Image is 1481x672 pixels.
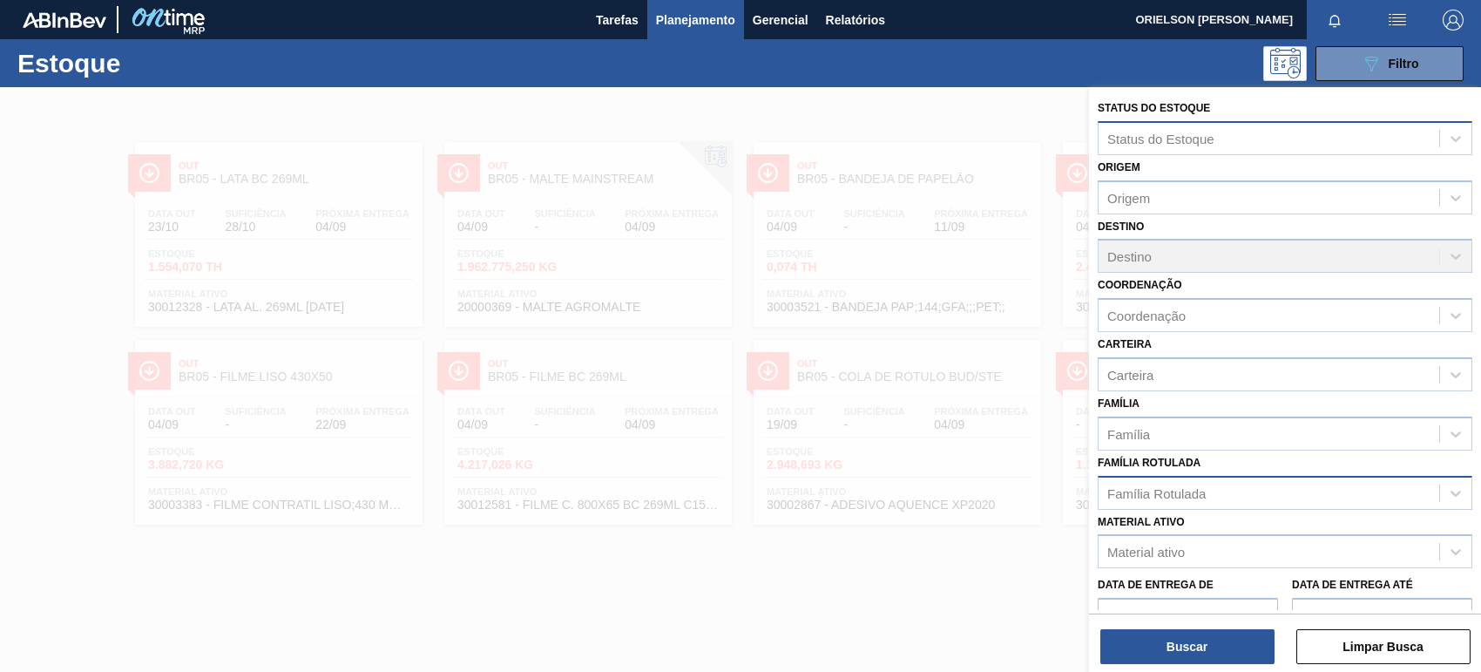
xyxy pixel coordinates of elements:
img: userActions [1387,10,1408,31]
div: Status do Estoque [1107,131,1214,146]
label: Data de Entrega até [1292,579,1413,591]
div: Carteira [1107,367,1153,382]
span: Planejamento [656,10,735,31]
label: Status do Estoque [1098,102,1210,114]
input: dd/mm/yyyy [1098,598,1278,633]
div: Material ativo [1107,545,1185,560]
div: Pogramando: nenhum usuário selecionado [1263,46,1307,81]
label: Carteira [1098,338,1152,350]
img: Logout [1443,10,1464,31]
div: Origem [1107,190,1150,205]
label: Família Rotulada [1098,457,1200,469]
button: Filtro [1315,46,1464,81]
label: Família [1098,397,1139,410]
span: Gerencial [753,10,808,31]
label: Destino [1098,221,1144,233]
div: Família Rotulada [1107,485,1206,500]
input: dd/mm/yyyy [1292,598,1472,633]
button: Notificações [1307,8,1363,32]
img: TNhmsLtSVTkK8tSr43FrP2fwEKptu5GPRR3wAAAABJRU5ErkJggg== [23,12,106,28]
label: Material ativo [1098,516,1185,528]
span: Tarefas [596,10,639,31]
span: Filtro [1389,57,1419,71]
div: Família [1107,426,1150,441]
label: Origem [1098,161,1140,173]
span: Relatórios [826,10,885,31]
label: Data de Entrega de [1098,579,1214,591]
label: Coordenação [1098,279,1182,291]
h1: Estoque [17,53,273,73]
div: Coordenação [1107,309,1186,323]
